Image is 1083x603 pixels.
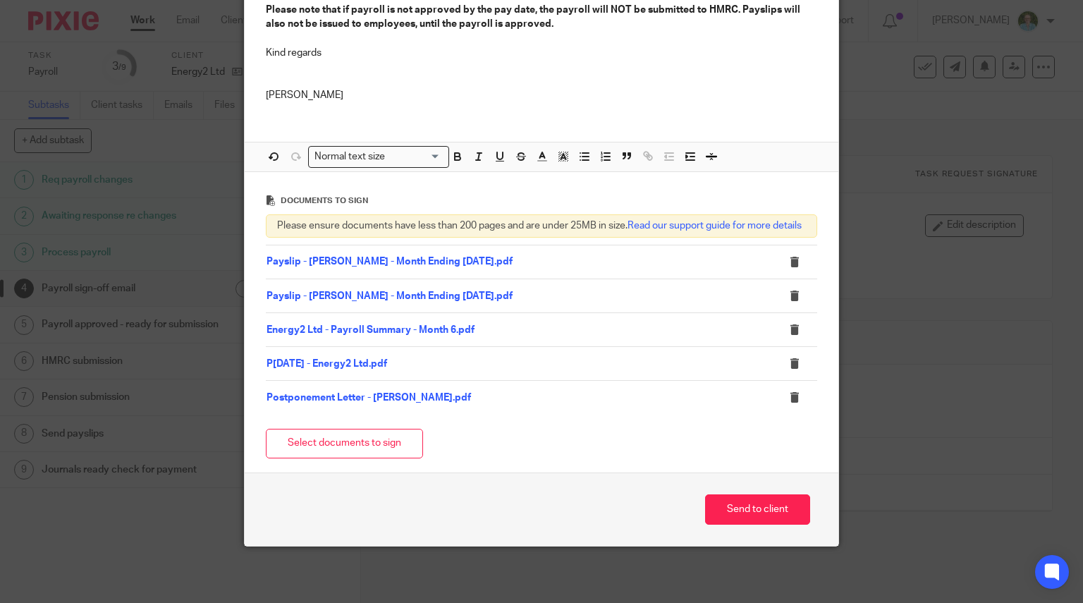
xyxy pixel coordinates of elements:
[267,257,513,267] a: Payslip - [PERSON_NAME] - Month Ending [DATE].pdf
[267,359,387,369] a: P[DATE] - Energy2 Ltd.pdf
[390,150,441,164] input: Search for option
[705,494,810,525] button: Send to client
[628,221,802,231] a: Read our support guide for more details
[267,291,513,301] a: Payslip - [PERSON_NAME] - Month Ending [DATE].pdf
[312,150,388,164] span: Normal text size
[267,393,471,403] a: Postponement Letter - [PERSON_NAME].pdf
[267,325,475,335] a: Energy2 Ltd - Payroll Summary - Month 6.pdf
[281,197,368,205] span: Documents to sign
[308,146,449,168] div: Search for option
[266,214,818,237] div: Please ensure documents have less than 200 pages and are under 25MB in size.
[266,429,423,459] button: Select documents to sign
